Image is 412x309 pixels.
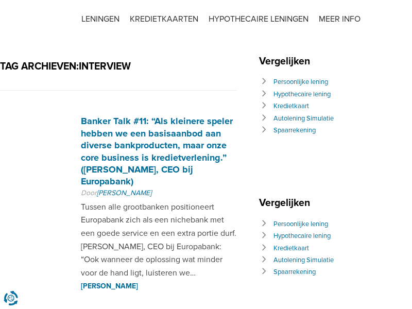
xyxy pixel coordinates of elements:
[273,90,331,98] a: Hypothecaire lening
[81,188,237,198] p: Door
[81,115,233,187] a: Banker Talk #11: “Als kleinere speler hebben we een basisaanbod aan diverse bankproducten, maar o...
[81,201,237,293] p: Tussen alle grootbanken positioneert Europabank zich als een nichebank met een goede service en e...
[273,268,316,276] a: Spaarrekening
[386,10,402,26] img: svg%3E
[273,114,334,123] a: Autolening Simulatie
[273,102,309,110] a: Kredietkaart
[273,232,331,240] a: Hypothecaire lening
[273,126,316,134] a: Spaarrekening
[79,60,131,73] span: interview
[273,256,334,264] a: Autolening Simulatie
[3,115,78,191] img: Banker Talk #11: “Als kleinere speler hebben we een basisaanbod aan diverse bankproducten, maar o...
[81,282,138,290] a: [PERSON_NAME]
[97,188,151,197] a: [PERSON_NAME]
[273,220,328,228] a: Persoonlijke lening
[259,55,315,67] span: Vergelijken
[259,197,315,209] span: Vergelijken
[273,244,309,252] a: Kredietkaart
[273,78,328,86] a: Persoonlijke lening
